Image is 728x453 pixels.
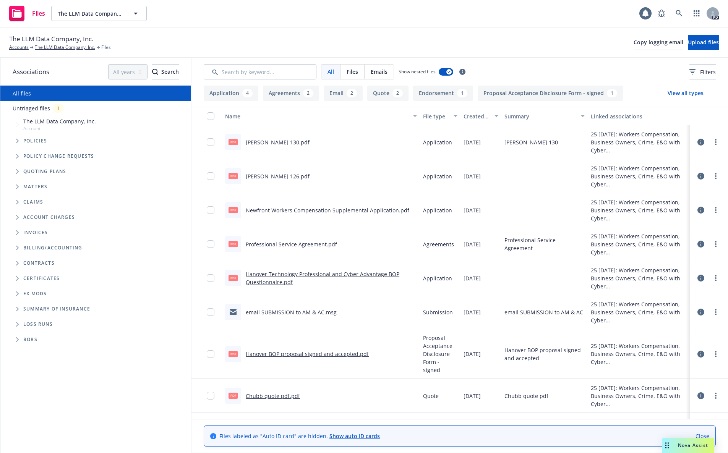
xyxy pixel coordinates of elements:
span: Application [423,138,452,146]
svg: Search [152,69,158,75]
span: [PERSON_NAME] 130 [504,138,558,146]
div: Folder Tree Example [0,240,191,347]
a: more [711,138,720,147]
a: Show auto ID cards [329,432,380,440]
a: Professional Service Agreement.pdf [246,241,337,248]
span: [DATE] [464,206,481,214]
span: Chubb quote pdf [504,392,548,400]
span: Upload files [688,39,719,46]
input: Toggle Row Selected [207,172,214,180]
span: [DATE] [464,350,481,358]
input: Toggle Row Selected [207,308,214,316]
span: Quoting plans [23,169,66,174]
span: Ex Mods [23,291,47,296]
div: 25 [DATE]: Workers Compensation, Business Owners, Crime, E&O with Cyber [591,266,687,290]
span: Quote [423,392,439,400]
a: more [711,391,720,400]
button: Summary [501,107,588,125]
span: Application [423,274,452,282]
div: 25 [DATE]: Workers Compensation, Business Owners, Crime, E&O with Cyber [591,232,687,256]
a: Close [696,432,709,440]
a: more [711,349,720,359]
span: The LLM Data Company, Inc. [9,34,93,44]
div: 25 [DATE]: Workers Compensation, Business Owners, Crime, E&O with Cyber [591,300,687,324]
span: Copy logging email [634,39,683,46]
a: Files [6,3,48,24]
button: Application [204,86,258,101]
div: 25 [DATE]: Workers Compensation, Business Owners, Crime, E&O with Cyber [591,384,687,408]
span: Files [347,68,358,76]
div: File type [423,112,449,120]
span: [DATE] [464,240,481,248]
span: Certificates [23,276,60,281]
button: File type [420,107,461,125]
div: Linked associations [591,112,687,120]
div: Tree Example [0,116,191,240]
div: 1 [607,89,617,97]
input: Toggle Row Selected [207,138,214,146]
span: Application [423,206,452,214]
button: Copy logging email [634,35,683,50]
div: 1 [457,89,467,97]
span: Invoices [23,230,48,235]
span: [DATE] [464,274,481,282]
div: 25 [DATE]: Workers Compensation, Business Owners, Crime, E&O with Cyber [591,164,687,188]
div: 25 [DATE]: Workers Compensation, Business Owners, Crime, E&O with Cyber [591,198,687,222]
button: Agreements [263,86,319,101]
span: Account charges [23,215,75,220]
span: [DATE] [464,308,481,316]
button: Endorsement [413,86,473,101]
a: more [711,273,720,283]
span: email SUBMISSION to AM & AC [504,308,583,316]
span: Policy change requests [23,154,94,159]
span: Contracts [23,261,55,265]
span: [DATE] [464,172,481,180]
span: Application [423,172,452,180]
span: Proposal Acceptance Disclosure Form - signed [423,334,458,374]
span: Hanover BOP proposal signed and accepted [504,346,585,362]
span: Policies [23,139,47,143]
button: Filters [689,64,716,79]
div: 25 [DATE]: Workers Compensation, Business Owners, Crime, E&O with Cyber [591,342,687,366]
span: Files [101,44,111,51]
div: 2 [303,89,313,97]
button: Name [222,107,420,125]
div: 2 [347,89,357,97]
a: Chubb quote pdf.pdf [246,392,300,400]
span: Filters [689,68,716,76]
div: Search [152,65,179,79]
span: Nova Assist [678,442,708,448]
a: All files [13,90,31,97]
a: Switch app [689,6,704,21]
span: Professional Service Agreement [504,236,585,252]
div: 25 [DATE]: Workers Compensation, Business Owners, Crime, E&O with Cyber [591,418,687,442]
a: The LLM Data Company, Inc. [35,44,95,51]
a: Accounts [9,44,29,51]
button: Linked associations [588,107,690,125]
span: pdf [229,207,238,213]
a: Hanover BOP proposal signed and accepted.pdf [246,350,369,358]
span: Associations [13,67,49,77]
span: Billing/Accounting [23,246,83,250]
button: Upload files [688,35,719,50]
input: Toggle Row Selected [207,206,214,214]
span: Show nested files [399,68,436,75]
div: Created on [464,112,490,120]
span: Submission [423,308,453,316]
button: Nova Assist [662,438,714,453]
span: pdf [229,241,238,247]
a: more [711,205,720,215]
span: Summary of insurance [23,307,90,311]
a: Untriaged files [13,104,50,112]
span: Files [32,10,45,16]
span: The LLM Data Company, Inc. [58,10,124,18]
div: 2 [392,89,403,97]
span: Matters [23,184,47,189]
span: pdf [229,173,238,179]
a: more [711,239,720,249]
span: Claims [23,200,43,204]
button: Proposal Acceptance Disclosure Form - signed [478,86,623,101]
div: Summary [504,112,576,120]
div: 4 [242,89,253,97]
input: Select all [207,112,214,120]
